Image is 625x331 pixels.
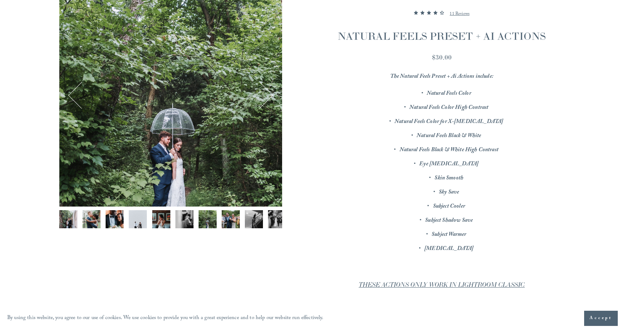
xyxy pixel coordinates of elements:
[129,210,147,228] button: Image 4 of 12
[245,210,263,228] img: raleigh-wedding-photographer.jpg
[7,313,324,324] p: By using this website, you agree to our use of cookies. We use cookies to provide you with a grea...
[400,145,498,155] em: Natural Feels Black & White High Contrast
[390,72,493,82] em: The Natural Feels Preset + Ai Actions include:
[419,160,479,169] em: Eye [MEDICAL_DATA]
[129,210,147,228] img: FUJ18856 copy.jpg (Copy)
[431,230,466,240] em: Subject Warmer
[450,10,469,18] p: 11 Reviews
[106,210,124,228] button: Image 3 of 12
[175,210,194,228] img: DSCF9372.jpg (Copy)
[425,216,473,226] em: Subject Shadow Save
[417,131,481,141] em: Natural Feels Black & White
[199,210,217,228] button: Image 7 of 12
[318,52,566,62] div: $30.00
[395,117,503,127] em: Natural Feels Color for X-[MEDICAL_DATA]
[584,311,618,326] button: Accept
[247,82,273,108] button: Next
[245,210,263,228] button: Image 9 of 12
[590,315,612,322] span: Accept
[222,210,240,228] img: best-outdoor-north-carolina-wedding-photos.jpg
[82,210,101,228] button: Image 2 of 12
[59,210,282,232] div: Gallery thumbnails
[59,210,77,228] img: DSCF9013.jpg (Copy)
[268,210,286,228] button: Image 10 of 12
[106,210,124,228] img: DSCF8972.jpg (Copy)
[268,210,286,228] img: FUJ15149.jpg (Copy)
[69,82,95,108] button: Previous
[82,210,101,228] img: best-lightroom-preset-natural-look.jpg
[424,244,473,254] em: [MEDICAL_DATA]
[152,210,170,228] button: Image 5 of 12
[59,210,77,228] button: Image 1 of 12
[199,210,217,228] img: lightroom-presets-natural-look.jpg
[433,202,465,212] em: Subject Cooler
[318,29,566,43] h1: NATURAL FEELS PRESET + AI ACTIONS
[175,210,194,228] button: Image 6 of 12
[222,210,240,228] button: Image 8 of 12
[427,89,471,99] em: Natural Feels Color
[450,5,469,23] a: 11 Reviews
[359,281,525,289] em: THESE ACTIONS ONLY WORK IN LIGHTROOM CLASSIC
[409,103,488,113] em: Natural Feels Color High Contrast
[439,188,459,198] em: Sky Save
[434,174,463,183] em: Skin Smooth
[152,210,170,228] img: FUJ14832.jpg (Copy)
